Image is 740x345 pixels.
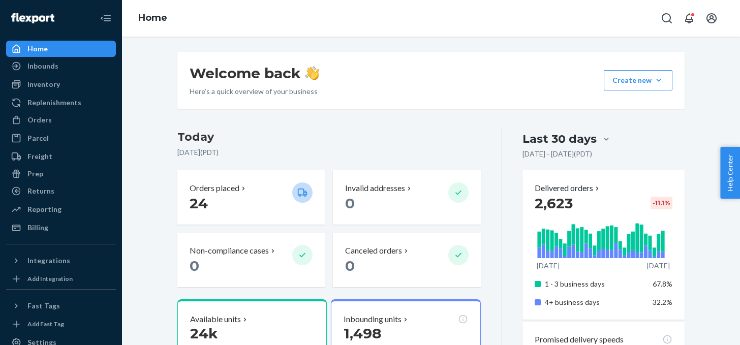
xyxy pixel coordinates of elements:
[190,313,241,325] p: Available units
[11,13,54,23] img: Flexport logo
[190,64,319,82] h1: Welcome back
[6,58,116,74] a: Inbounds
[345,257,355,274] span: 0
[6,253,116,269] button: Integrations
[190,257,199,274] span: 0
[6,318,116,330] a: Add Fast Tag
[6,148,116,165] a: Freight
[537,261,560,271] p: [DATE]
[6,166,116,182] a: Prep
[27,256,70,266] div: Integrations
[27,274,73,283] div: Add Integration
[522,149,592,159] p: [DATE] - [DATE] ( PDT )
[27,98,81,108] div: Replenishments
[190,325,218,342] span: 24k
[6,130,116,146] a: Parcel
[27,169,43,179] div: Prep
[333,170,480,225] button: Invalid addresses 0
[333,233,480,287] button: Canceled orders 0
[6,298,116,314] button: Fast Tags
[545,279,645,289] p: 1 - 3 business days
[27,301,60,311] div: Fast Tags
[130,4,175,33] ol: breadcrumbs
[27,44,48,54] div: Home
[177,233,325,287] button: Non-compliance cases 0
[344,313,402,325] p: Inbounding units
[522,131,597,147] div: Last 30 days
[679,8,699,28] button: Open notifications
[96,8,116,28] button: Close Navigation
[657,8,677,28] button: Open Search Box
[345,182,405,194] p: Invalid addresses
[27,115,52,125] div: Orders
[545,297,645,307] p: 4+ business days
[720,147,740,199] button: Help Center
[190,86,319,97] p: Here’s a quick overview of your business
[27,79,60,89] div: Inventory
[6,183,116,199] a: Returns
[27,223,48,233] div: Billing
[653,279,672,288] span: 67.8%
[6,112,116,128] a: Orders
[27,186,54,196] div: Returns
[27,204,61,214] div: Reporting
[190,195,208,212] span: 24
[27,61,58,71] div: Inbounds
[6,219,116,236] a: Billing
[190,182,239,194] p: Orders placed
[27,151,52,162] div: Freight
[676,315,730,340] iframe: Opens a widget where you can chat to one of our agents
[535,195,573,212] span: 2,623
[535,182,601,194] button: Delivered orders
[138,12,167,23] a: Home
[701,8,722,28] button: Open account menu
[344,325,381,342] span: 1,498
[651,197,672,209] div: -11.1 %
[190,245,269,257] p: Non-compliance cases
[6,95,116,111] a: Replenishments
[27,133,49,143] div: Parcel
[177,147,481,158] p: [DATE] ( PDT )
[647,261,670,271] p: [DATE]
[6,273,116,285] a: Add Integration
[305,66,319,80] img: hand-wave emoji
[345,245,402,257] p: Canceled orders
[177,170,325,225] button: Orders placed 24
[6,76,116,92] a: Inventory
[653,298,672,306] span: 32.2%
[6,41,116,57] a: Home
[604,70,672,90] button: Create new
[6,201,116,217] a: Reporting
[345,195,355,212] span: 0
[177,129,481,145] h3: Today
[27,320,64,328] div: Add Fast Tag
